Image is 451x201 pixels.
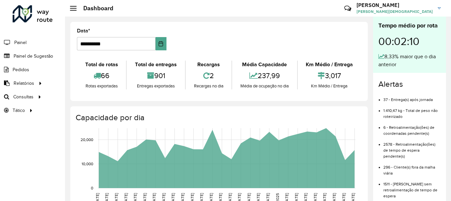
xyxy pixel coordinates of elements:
[128,69,183,83] div: 901
[156,37,166,50] button: Choose Date
[234,83,295,89] div: Média de ocupação no dia
[299,69,359,83] div: 3,017
[234,69,295,83] div: 237,99
[378,21,441,30] div: Tempo médio por rota
[76,113,361,123] h4: Capacidade por dia
[81,137,93,142] text: 20,000
[341,1,355,16] a: Contato Rápido
[79,61,124,69] div: Total de rotas
[13,93,33,100] span: Consultas
[14,80,34,87] span: Relatórios
[91,186,93,190] text: 0
[128,61,183,69] div: Total de entregas
[187,83,230,89] div: Recargas no dia
[383,159,441,176] li: 296 - Cliente(s) fora da malha viária
[383,103,441,120] li: 1.410,47 kg - Total de peso não roteirizado
[14,39,27,46] span: Painel
[234,61,295,69] div: Média Capacidade
[79,69,124,83] div: 66
[299,61,359,69] div: Km Médio / Entrega
[187,61,230,69] div: Recargas
[77,5,113,12] h2: Dashboard
[14,53,53,60] span: Painel de Sugestão
[383,120,441,136] li: 6 - Retroalimentação(ões) de coordenadas pendente(s)
[378,79,441,89] h4: Alertas
[378,53,441,69] div: 8,33% maior que o dia anterior
[79,83,124,89] div: Rotas exportadas
[77,27,90,35] label: Data
[378,30,441,53] div: 00:02:10
[13,66,29,73] span: Pedidos
[82,162,93,166] text: 10,000
[383,92,441,103] li: 37 - Entrega(s) após jornada
[356,2,433,8] h3: [PERSON_NAME]
[13,107,25,114] span: Tático
[356,9,433,15] span: [PERSON_NAME][DEMOGRAPHIC_DATA]
[299,83,359,89] div: Km Médio / Entrega
[383,136,441,159] li: 2578 - Retroalimentação(ões) de tempo de espera pendente(s)
[383,176,441,199] li: 1511 - [PERSON_NAME] sem retroalimentação de tempo de espera
[187,69,230,83] div: 2
[128,83,183,89] div: Entregas exportadas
